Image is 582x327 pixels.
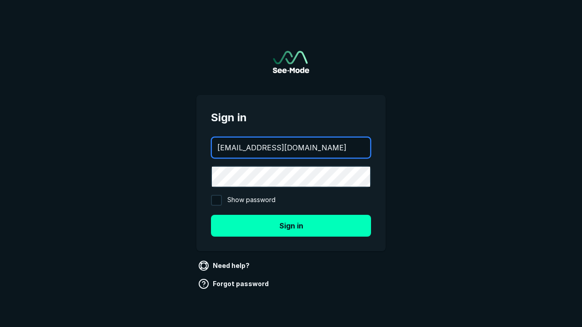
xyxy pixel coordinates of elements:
[273,51,309,73] a: Go to sign in
[273,51,309,73] img: See-Mode Logo
[196,258,253,273] a: Need help?
[212,138,370,158] input: your@email.com
[211,215,371,237] button: Sign in
[211,109,371,126] span: Sign in
[227,195,276,206] span: Show password
[196,277,272,291] a: Forgot password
